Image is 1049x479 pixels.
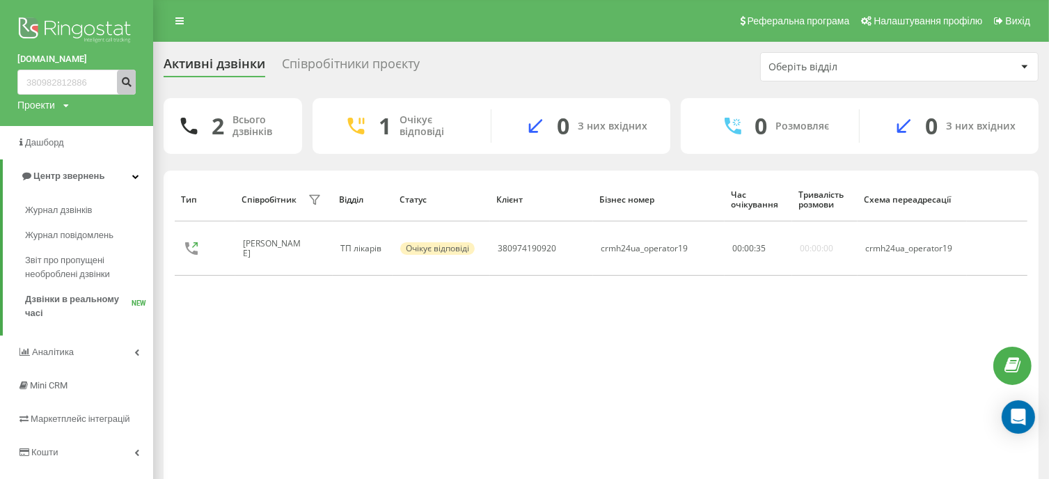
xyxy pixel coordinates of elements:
[25,203,92,217] span: Журнал дзвінків
[25,198,153,223] a: Журнал дзвінків
[340,244,386,253] div: ТП лікарів
[864,195,960,205] div: Схема переадресації
[731,190,785,210] div: Час очікування
[3,159,153,193] a: Центр звернень
[164,56,265,78] div: Активні дзвінки
[31,414,130,424] span: Маркетплейс інтеграцій
[557,113,569,139] div: 0
[756,242,766,254] span: 35
[744,242,754,254] span: 00
[17,98,55,112] div: Проекти
[732,242,742,254] span: 00
[800,244,833,253] div: 00:00:00
[181,195,228,205] div: Тип
[400,195,483,205] div: Статус
[755,113,768,139] div: 0
[748,15,850,26] span: Реферальна програма
[768,61,935,73] div: Оберіть відділ
[601,244,688,253] div: crmh24ua_operator19
[1002,400,1035,434] div: Open Intercom Messenger
[379,113,391,139] div: 1
[925,113,938,139] div: 0
[339,195,386,205] div: Відділ
[874,15,982,26] span: Налаштування профілю
[31,447,58,457] span: Кошти
[17,70,136,95] input: Пошук за номером
[798,190,851,210] div: Тривалість розмови
[242,195,297,205] div: Співробітник
[25,223,153,248] a: Журнал повідомлень
[243,239,305,259] div: [PERSON_NAME]
[578,120,647,132] div: З них вхідних
[400,242,475,255] div: Очікує відповіді
[25,137,64,148] span: Дашборд
[25,287,153,326] a: Дзвінки в реальному часіNEW
[732,244,766,253] div: : :
[498,244,556,253] div: 380974190920
[946,120,1016,132] div: З них вхідних
[32,347,74,357] span: Аналiтика
[17,52,136,66] a: [DOMAIN_NAME]
[30,380,68,391] span: Mini CRM
[282,56,420,78] div: Співробітники проєкту
[25,253,146,281] span: Звіт про пропущені необроблені дзвінки
[25,248,153,287] a: Звіт про пропущені необроблені дзвінки
[400,114,470,138] div: Очікує відповіді
[776,120,830,132] div: Розмовляє
[232,114,285,138] div: Всього дзвінків
[599,195,718,205] div: Бізнес номер
[1006,15,1030,26] span: Вихід
[212,113,224,139] div: 2
[25,228,113,242] span: Журнал повідомлень
[865,244,959,253] div: crmh24ua_operator19
[17,14,136,49] img: Ringostat logo
[33,171,104,181] span: Центр звернень
[25,292,132,320] span: Дзвінки в реальному часі
[496,195,586,205] div: Клієнт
